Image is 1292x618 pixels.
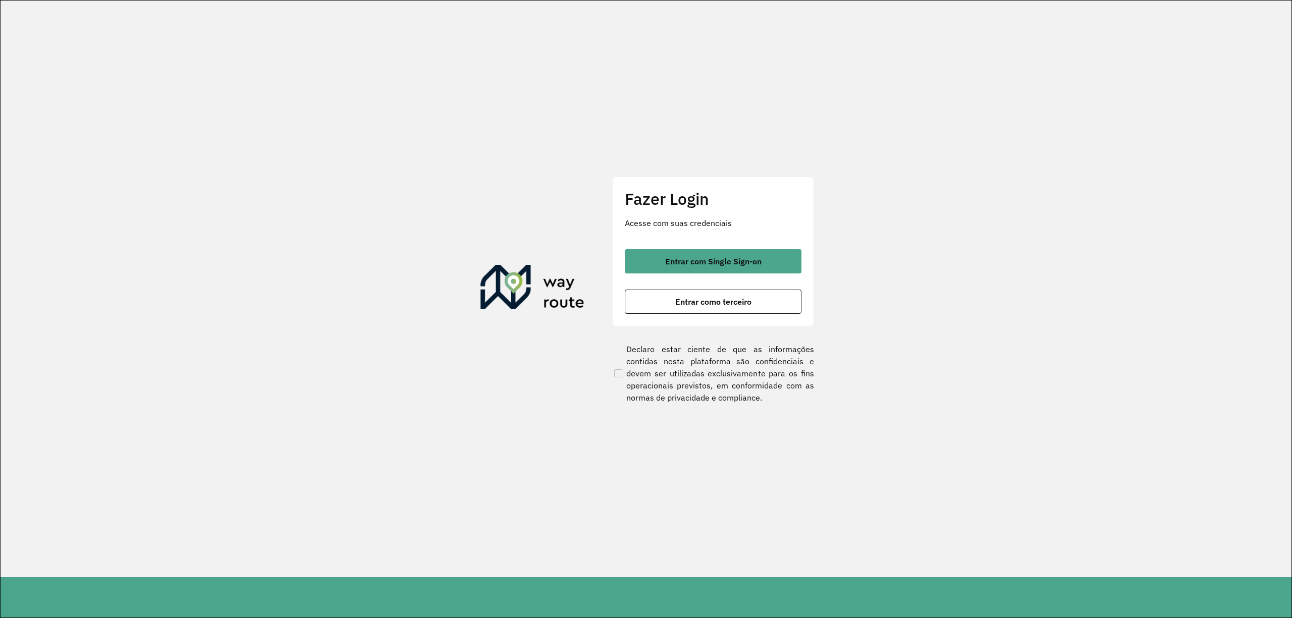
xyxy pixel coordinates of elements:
span: Entrar como terceiro [675,298,751,306]
h2: Fazer Login [625,189,801,208]
button: button [625,249,801,273]
label: Declaro estar ciente de que as informações contidas nesta plataforma são confidenciais e devem se... [612,343,814,404]
p: Acesse com suas credenciais [625,217,801,229]
button: button [625,290,801,314]
img: Roteirizador AmbevTech [480,265,584,313]
span: Entrar com Single Sign-on [665,257,762,265]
